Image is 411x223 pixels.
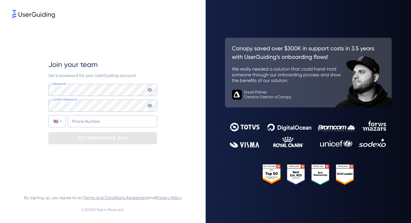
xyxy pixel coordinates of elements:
[48,73,136,78] span: Set a password for your UserGuiding account
[225,38,392,107] img: 26c0aa7c25a843aed4baddd2b5e0fa68.svg
[156,195,181,200] a: Privacy Policy
[230,121,387,148] img: 9302ce2ac39453076f5bc0f2f2ca889b.svg
[83,195,148,200] a: Terms and Conditions Agreement
[68,115,157,127] input: Phone Number
[48,60,98,69] span: Join your team
[49,116,66,127] div: United States: + 1
[24,194,181,201] span: By signing up, you agree to our and
[81,206,124,213] span: © 2025 All Rights Reserved.
[12,10,55,18] img: 8faab4ba6bc7696a72372aa768b0286c.svg
[262,164,354,185] img: 25303e33045975176eb484905ab012ff.svg
[79,133,127,143] p: SET PASSWORD & JOIN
